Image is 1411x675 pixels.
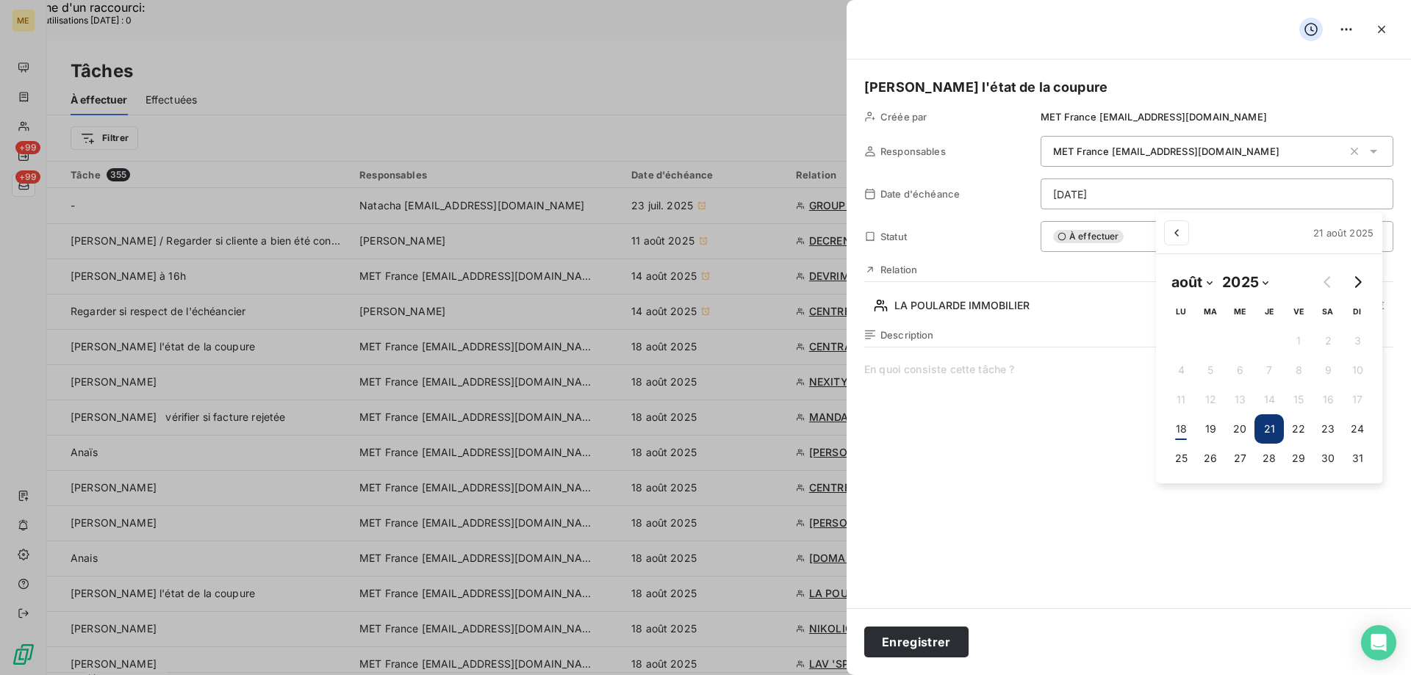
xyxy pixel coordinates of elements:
[1225,414,1254,444] button: 20
[1196,355,1225,385] button: 5
[1313,326,1343,355] button: 2
[1284,355,1313,385] button: 8
[1166,414,1196,444] button: 18
[1196,385,1225,414] button: 12
[1166,444,1196,473] button: 25
[1166,355,1196,385] button: 4
[1225,444,1254,473] button: 27
[1225,385,1254,414] button: 13
[1254,355,1284,385] button: 7
[1284,444,1313,473] button: 29
[1284,414,1313,444] button: 22
[1343,414,1372,444] button: 24
[1313,355,1343,385] button: 9
[1196,297,1225,326] th: mardi
[1343,326,1372,355] button: 3
[1284,297,1313,326] th: vendredi
[1313,414,1343,444] button: 23
[1313,444,1343,473] button: 30
[1343,444,1372,473] button: 31
[1225,297,1254,326] th: mercredi
[1254,414,1284,444] button: 21
[1343,267,1372,297] button: Go to next month
[1343,297,1372,326] th: dimanche
[1343,355,1372,385] button: 10
[1313,297,1343,326] th: samedi
[1343,385,1372,414] button: 17
[1313,267,1343,297] button: Go to previous month
[1254,444,1284,473] button: 28
[1254,297,1284,326] th: jeudi
[1166,297,1196,326] th: lundi
[1284,326,1313,355] button: 1
[1254,385,1284,414] button: 14
[1313,227,1374,239] span: 21 août 2025
[1313,385,1343,414] button: 16
[1225,355,1254,385] button: 6
[1196,444,1225,473] button: 26
[1196,414,1225,444] button: 19
[1284,385,1313,414] button: 15
[1166,385,1196,414] button: 11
